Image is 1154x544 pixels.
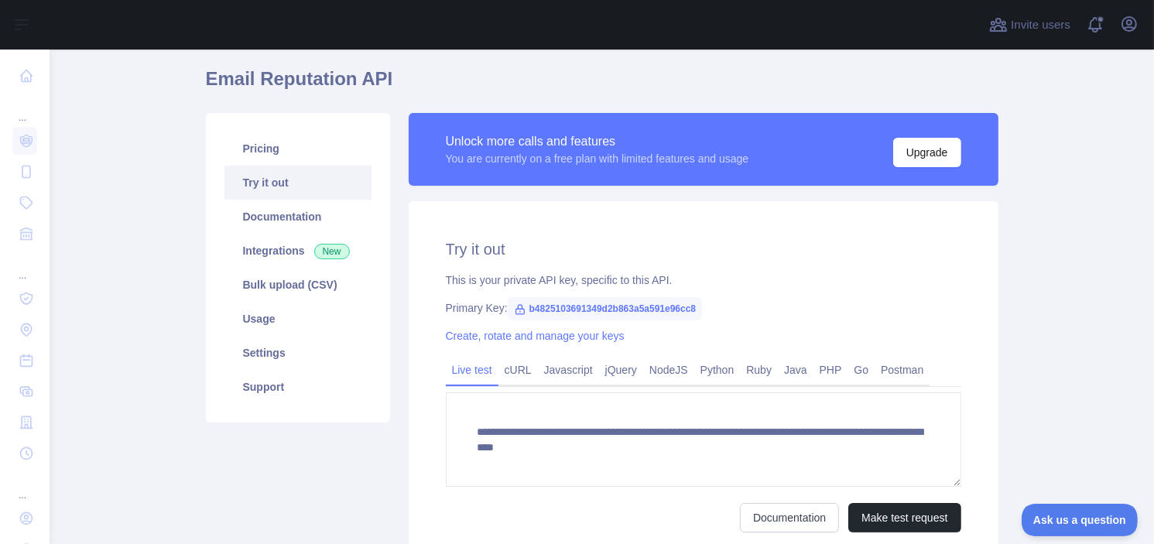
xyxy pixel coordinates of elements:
[778,358,813,382] a: Java
[986,12,1074,37] button: Invite users
[224,200,372,234] a: Documentation
[599,358,643,382] a: jQuery
[224,370,372,404] a: Support
[1022,504,1139,536] iframe: Toggle Customer Support
[12,470,37,501] div: ...
[848,358,875,382] a: Go
[893,138,961,167] button: Upgrade
[1011,16,1070,34] span: Invite users
[538,358,599,382] a: Javascript
[508,297,703,320] span: b4825103691349d2b863a5a591e96cc8
[446,272,961,288] div: This is your private API key, specific to this API.
[446,132,749,151] div: Unlock more calls and features
[643,358,694,382] a: NodeJS
[12,251,37,282] div: ...
[740,358,778,382] a: Ruby
[446,238,961,260] h2: Try it out
[224,132,372,166] a: Pricing
[206,67,998,104] h1: Email Reputation API
[224,166,372,200] a: Try it out
[813,358,848,382] a: PHP
[12,93,37,124] div: ...
[224,234,372,268] a: Integrations New
[848,503,961,532] button: Make test request
[694,358,741,382] a: Python
[740,503,839,532] a: Documentation
[446,151,749,166] div: You are currently on a free plan with limited features and usage
[224,302,372,336] a: Usage
[498,358,538,382] a: cURL
[875,358,930,382] a: Postman
[446,358,498,382] a: Live test
[446,300,961,316] div: Primary Key:
[446,330,625,342] a: Create, rotate and manage your keys
[224,268,372,302] a: Bulk upload (CSV)
[314,244,350,259] span: New
[224,336,372,370] a: Settings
